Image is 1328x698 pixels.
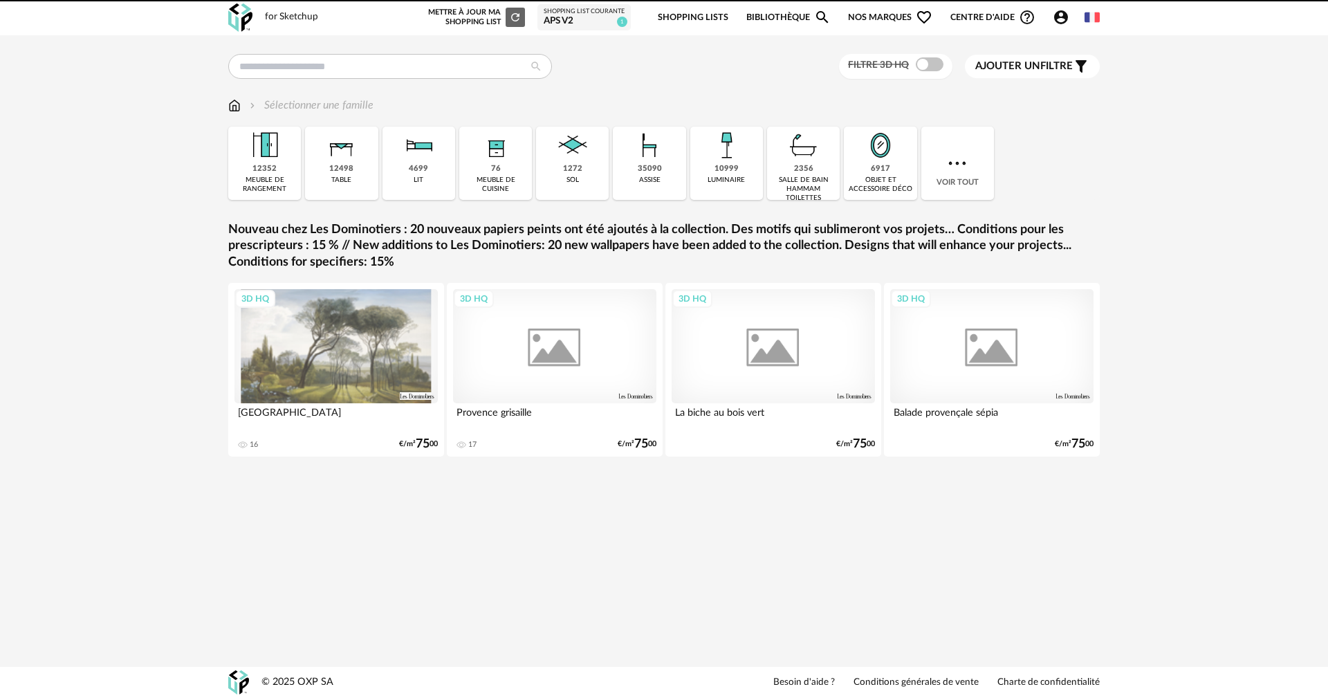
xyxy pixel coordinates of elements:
[566,176,579,185] div: sol
[634,439,648,449] span: 75
[1085,10,1100,25] img: fr
[1019,9,1035,26] span: Help Circle Outline icon
[447,283,663,457] a: 3D HQ Provence grisaille 17 €/m²7500
[399,439,438,449] div: €/m² 00
[409,164,428,174] div: 4699
[425,8,525,27] div: Mettre à jour ma Shopping List
[246,127,284,164] img: Meuble%20de%20rangement.png
[965,55,1100,78] button: Ajouter unfiltre Filter icon
[329,164,353,174] div: 12498
[848,176,912,194] div: objet et accessoire déco
[235,290,275,308] div: 3D HQ
[891,290,931,308] div: 3D HQ
[544,8,625,28] a: Shopping List courante APS v2 1
[228,98,241,113] img: svg+xml;base64,PHN2ZyB3aWR0aD0iMTYiIGhlaWdodD0iMTciIHZpZXdCb3g9IjAgMCAxNiAxNyIgZmlsbD0ibm9uZSIgeG...
[1071,439,1085,449] span: 75
[853,439,867,449] span: 75
[544,8,625,16] div: Shopping List courante
[618,439,656,449] div: €/m² 00
[232,176,297,194] div: meuble de rangement
[836,439,875,449] div: €/m² 00
[1053,9,1076,26] span: Account Circle icon
[945,151,970,176] img: more.7b13dc1.svg
[1055,439,1094,449] div: €/m² 00
[975,61,1040,71] span: Ajouter un
[848,60,909,70] span: Filtre 3D HQ
[491,164,501,174] div: 76
[323,127,360,164] img: Table.png
[771,176,836,203] div: salle de bain hammam toilettes
[672,290,712,308] div: 3D HQ
[414,176,423,185] div: lit
[848,1,932,34] span: Nos marques
[658,1,728,34] a: Shopping Lists
[746,1,831,34] a: BibliothèqueMagnify icon
[884,283,1100,457] a: 3D HQ Balade provençale sépia €/m²7500
[416,439,430,449] span: 75
[773,677,835,689] a: Besoin d'aide ?
[228,222,1100,270] a: Nouveau chez Les Dominotiers : 20 nouveaux papiers peints ont été ajoutés à la collection. Des mo...
[665,283,881,457] a: 3D HQ La biche au bois vert €/m²7500
[554,127,591,164] img: Sol.png
[453,403,656,431] div: Provence grisaille
[1053,9,1069,26] span: Account Circle icon
[871,164,890,174] div: 6917
[250,440,258,450] div: 16
[794,164,813,174] div: 2356
[862,127,899,164] img: Miroir.png
[921,127,994,200] div: Voir tout
[252,164,277,174] div: 12352
[814,9,831,26] span: Magnify icon
[509,13,522,21] span: Refresh icon
[1073,58,1089,75] span: Filter icon
[228,3,252,32] img: OXP
[975,59,1073,73] span: filtre
[265,11,318,24] div: for Sketchup
[638,164,662,174] div: 35090
[916,9,932,26] span: Heart Outline icon
[247,98,373,113] div: Sélectionner une famille
[672,403,875,431] div: La biche au bois vert
[544,15,625,28] div: APS v2
[331,176,351,185] div: table
[890,403,1094,431] div: Balade provençale sépia
[854,677,979,689] a: Conditions générales de vente
[468,440,477,450] div: 17
[714,164,739,174] div: 10999
[477,127,515,164] img: Rangement.png
[617,17,627,27] span: 1
[228,283,444,457] a: 3D HQ [GEOGRAPHIC_DATA] 16 €/m²7500
[997,677,1100,689] a: Charte de confidentialité
[400,127,437,164] img: Literie.png
[228,670,249,695] img: OXP
[563,164,582,174] div: 1272
[950,9,1035,26] span: Centre d'aideHelp Circle Outline icon
[708,176,745,185] div: luminaire
[708,127,745,164] img: Luminaire.png
[631,127,668,164] img: Assise.png
[247,98,258,113] img: svg+xml;base64,PHN2ZyB3aWR0aD0iMTYiIGhlaWdodD0iMTYiIHZpZXdCb3g9IjAgMCAxNiAxNiIgZmlsbD0ibm9uZSIgeG...
[261,676,333,689] div: © 2025 OXP SA
[234,403,438,431] div: [GEOGRAPHIC_DATA]
[454,290,494,308] div: 3D HQ
[785,127,822,164] img: Salle%20de%20bain.png
[463,176,528,194] div: meuble de cuisine
[639,176,661,185] div: assise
